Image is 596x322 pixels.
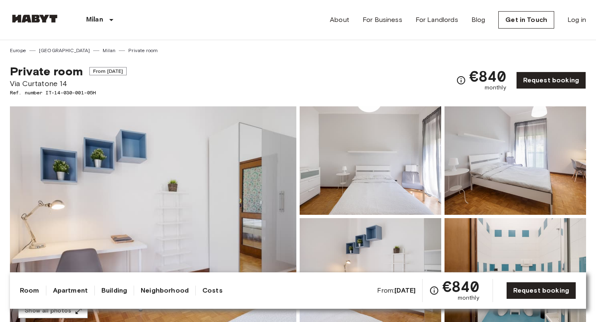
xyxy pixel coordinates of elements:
svg: Check cost overview for full price breakdown. Please note that discounts apply to new joiners onl... [429,286,439,296]
img: Picture of unit IT-14-030-001-05H [445,106,586,215]
a: Building [101,286,127,296]
span: From: [377,286,416,295]
a: Costs [202,286,223,296]
a: Apartment [53,286,88,296]
a: Request booking [516,72,586,89]
span: From [DATE] [89,67,127,75]
a: About [330,15,349,25]
a: Milan [103,47,115,54]
p: Milan [86,15,103,25]
a: Room [20,286,39,296]
a: [GEOGRAPHIC_DATA] [39,47,90,54]
img: Picture of unit IT-14-030-001-05H [300,106,441,215]
span: monthly [458,294,479,302]
a: For Business [363,15,402,25]
a: Log in [567,15,586,25]
button: Show all photos [18,303,88,319]
a: For Landlords [416,15,458,25]
span: Ref. number IT-14-030-001-05H [10,89,127,96]
span: monthly [485,84,506,92]
span: €840 [469,69,506,84]
a: Blog [471,15,485,25]
a: Europe [10,47,26,54]
svg: Check cost overview for full price breakdown. Please note that discounts apply to new joiners onl... [456,75,466,85]
span: €840 [442,279,479,294]
b: [DATE] [394,286,416,294]
a: Private room [128,47,158,54]
a: Neighborhood [141,286,189,296]
img: Habyt [10,14,60,23]
a: Request booking [506,282,576,299]
span: Via Curtatone 14 [10,78,127,89]
a: Get in Touch [498,11,554,29]
span: Private room [10,64,83,78]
